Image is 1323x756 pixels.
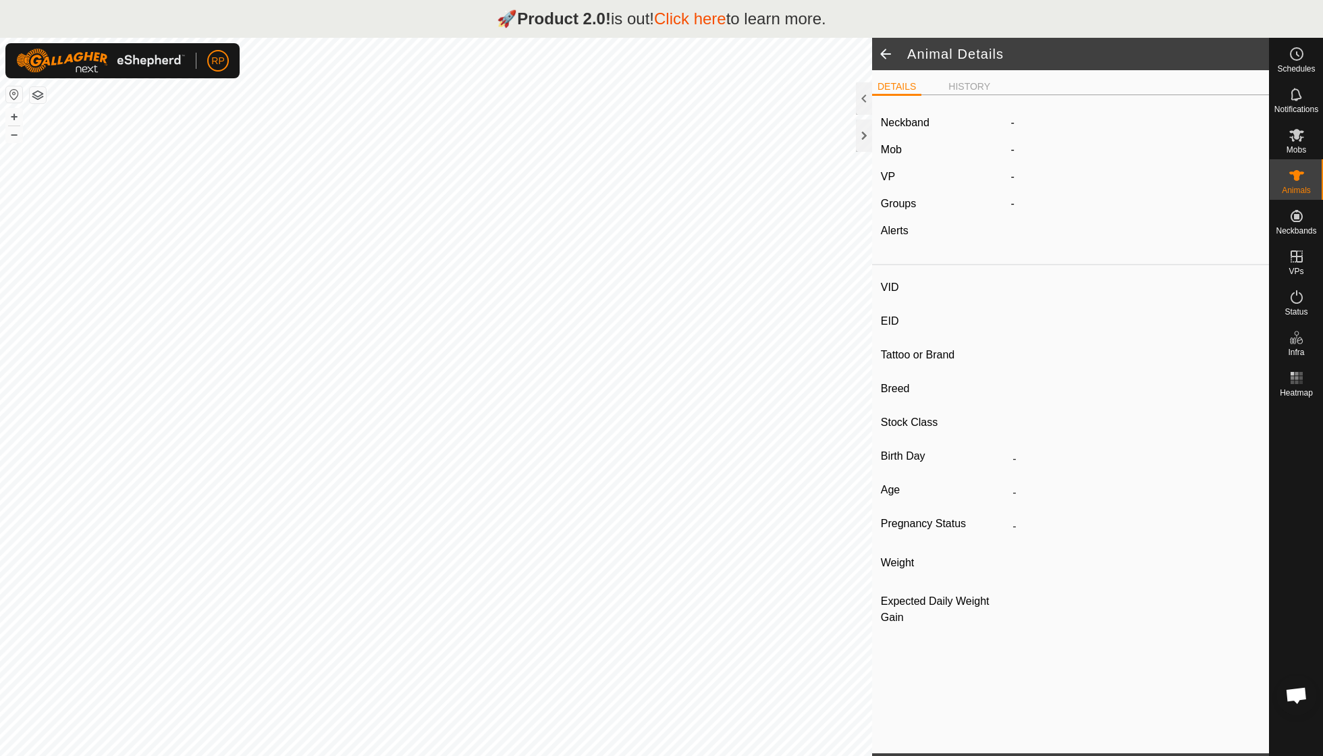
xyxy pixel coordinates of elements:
div: Open chat [1276,675,1317,715]
p: 🚀 is out! to learn more. [497,7,826,31]
label: Tattoo or Brand [881,346,1007,364]
label: EID [881,313,1007,330]
span: Animals [1282,186,1311,194]
h2: Animal Details [907,46,1269,62]
span: Infra [1288,348,1304,356]
label: Neckband [881,115,929,131]
span: Heatmap [1280,389,1313,397]
label: Groups [881,198,916,209]
label: Pregnancy Status [881,515,1007,533]
img: Gallagher Logo [16,49,185,73]
button: Map Layers [30,87,46,103]
label: Expected Daily Weight Gain [881,593,1007,626]
button: + [6,109,22,125]
button: – [6,126,22,142]
li: HISTORY [943,80,996,94]
app-display-virtual-paddock-transition: - [1011,171,1015,182]
a: Click here [654,9,726,28]
span: Schedules [1277,65,1315,73]
span: VPs [1289,267,1303,275]
span: Mobs [1287,146,1306,154]
li: DETAILS [872,80,921,96]
label: Breed [881,380,1007,398]
span: Status [1285,308,1307,316]
button: Reset Map [6,86,22,103]
label: VP [881,171,895,182]
strong: Product 2.0! [517,9,611,28]
label: Alerts [881,225,909,236]
span: Notifications [1274,105,1318,113]
span: - [1011,144,1015,155]
label: - [1011,115,1015,131]
label: Weight [881,549,1007,577]
label: Stock Class [881,414,1007,431]
label: Mob [881,144,902,155]
span: RP [211,54,224,68]
label: VID [881,279,1007,296]
div: - [1006,196,1266,212]
label: Birth Day [881,448,1007,465]
span: Neckbands [1276,227,1316,235]
label: Age [881,481,1007,499]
